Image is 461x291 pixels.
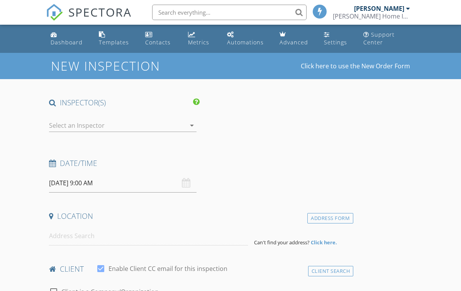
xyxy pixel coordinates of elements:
h4: client [49,264,350,274]
a: Automations (Basic) [224,28,270,50]
div: Automations [227,39,264,46]
h1: New Inspection [51,59,222,73]
div: Client Search [308,266,354,276]
a: Settings [321,28,354,50]
input: Select date [49,174,197,193]
a: SPECTORA [46,10,132,27]
input: Search everything... [152,5,307,20]
i: arrow_drop_down [187,121,197,130]
a: Contacts [142,28,179,50]
strong: Click here. [311,239,337,246]
img: The Best Home Inspection Software - Spectora [46,4,63,21]
div: Templates [99,39,129,46]
div: Contacts [145,39,171,46]
div: Dashboard [51,39,83,46]
div: Settings [324,39,347,46]
a: Support Center [360,28,413,50]
div: Support Center [363,31,395,46]
a: Dashboard [47,28,89,50]
div: Address Form [307,213,353,223]
a: Templates [96,28,136,50]
label: Enable Client CC email for this inspection [108,265,227,272]
a: Advanced [276,28,315,50]
span: Can't find your address? [254,239,310,246]
h4: Location [49,211,350,221]
div: [PERSON_NAME] [354,5,404,12]
h4: Date/Time [49,158,350,168]
a: Click here to use the New Order Form [301,63,410,69]
h4: INSPECTOR(S) [49,98,200,108]
div: Metrics [188,39,209,46]
span: SPECTORA [68,4,132,20]
div: DeLeon Home Inspections [333,12,410,20]
input: Address Search [49,227,248,245]
div: Advanced [280,39,308,46]
a: Metrics [185,28,218,50]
